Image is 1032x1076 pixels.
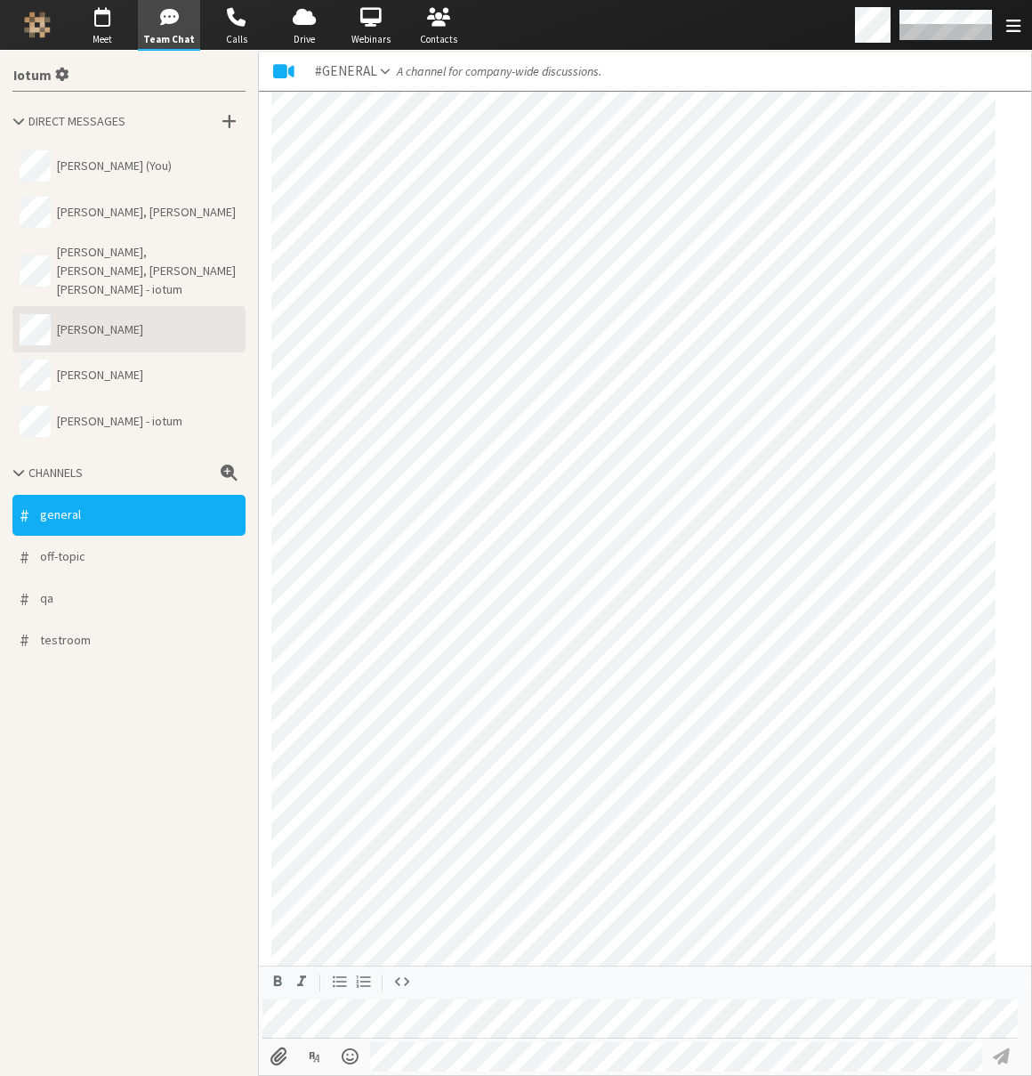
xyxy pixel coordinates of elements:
svg: Italic [293,973,310,991]
svg: Code [393,973,411,991]
button: #testroom [12,619,246,661]
button: Settings [6,57,75,91]
span: Meet [71,32,133,47]
span: Contacts [407,32,470,47]
button: [PERSON_NAME] (You) [12,143,246,190]
span: off-topic [40,547,85,566]
button: Send message [985,1042,1018,1072]
button: [PERSON_NAME], [PERSON_NAME] [12,190,246,236]
svg: Numbered list [355,973,373,991]
svg: Bold [269,973,286,991]
svg: Bulleted list [331,973,349,991]
span: # [20,544,29,570]
button: Open menu [335,1042,367,1072]
span: # [20,586,29,612]
button: [PERSON_NAME] - iotum [12,399,246,445]
button: Hide formatting [298,1042,331,1072]
button: #general [12,495,246,537]
span: A channel for company-wide discussions. [397,62,601,81]
button: [PERSON_NAME] [12,306,246,352]
span: general [40,506,81,524]
span: Drive [273,32,335,47]
span: Team Chat [138,32,200,47]
span: Webinars [340,32,402,47]
button: Start a meeting [263,52,303,91]
span: Direct Messages [28,113,125,129]
span: # [20,627,29,653]
span: Calls [206,32,268,47]
span: # [20,502,29,529]
button: #qa [12,578,246,619]
span: Iotum [13,69,52,84]
button: [PERSON_NAME] [12,352,246,399]
span: Channels [28,465,83,481]
span: qa [40,589,53,608]
button: [PERSON_NAME], [PERSON_NAME], [PERSON_NAME] [PERSON_NAME] - iotum [12,235,246,306]
img: Iotum [24,12,51,38]
button: #off-topic [12,536,246,578]
span: testroom [40,631,91,650]
button: #general [308,58,397,85]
